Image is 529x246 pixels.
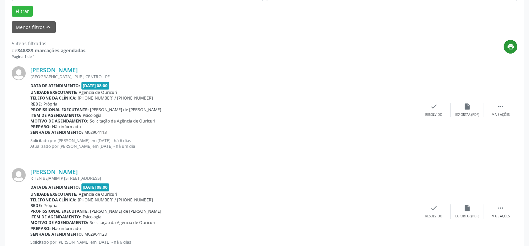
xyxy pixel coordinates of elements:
[507,43,514,50] i: print
[30,113,81,118] b: Item de agendamento:
[12,54,85,60] div: Página 1 de 1
[78,95,153,101] span: [PHONE_NUMBER] / [PHONE_NUMBER]
[30,203,42,208] b: Rede:
[430,204,438,212] i: check
[81,82,109,90] span: [DATE] 08:00
[30,74,417,80] div: [GEOGRAPHIC_DATA], IPUBI, CENTRO - PE
[430,103,438,110] i: check
[43,101,57,107] span: Própria
[492,214,510,219] div: Mais ações
[30,231,83,237] b: Senha de atendimento:
[30,95,76,101] b: Telefone da clínica:
[504,40,517,54] button: print
[52,226,81,231] span: Não informado
[12,66,26,80] img: img
[492,113,510,117] div: Mais ações
[30,208,89,214] b: Profissional executante:
[497,103,504,110] i: 
[497,204,504,212] i: 
[12,168,26,182] img: img
[425,214,442,219] div: Resolvido
[30,107,89,113] b: Profissional executante:
[455,214,479,219] div: Exportar (PDF)
[83,113,101,118] span: Psicologia
[30,175,417,181] div: R TEN BEJAMIM P [STREET_ADDRESS]
[12,21,56,33] button: Menos filtroskeyboard_arrow_up
[30,214,81,220] b: Item de agendamento:
[90,208,161,214] span: [PERSON_NAME] de [PERSON_NAME]
[30,90,77,95] b: Unidade executante:
[84,231,107,237] span: M02904128
[83,214,101,220] span: Psicologia
[30,83,80,89] b: Data de atendimento:
[79,191,117,197] span: Agencia de Ouricuri
[45,23,52,31] i: keyboard_arrow_up
[30,138,417,149] p: Solicitado por [PERSON_NAME] em [DATE] - há 6 dias Atualizado por [PERSON_NAME] em [DATE] - há um...
[30,220,88,225] b: Motivo de agendamento:
[81,183,109,191] span: [DATE] 08:00
[30,197,76,203] b: Telefone da clínica:
[90,118,155,124] span: Solicitação da Agência de Ouricuri
[12,6,33,17] button: Filtrar
[30,129,83,135] b: Senha de atendimento:
[30,66,78,74] a: [PERSON_NAME]
[52,124,81,129] span: Não informado
[79,90,117,95] span: Agencia de Ouricuri
[30,184,80,190] b: Data de atendimento:
[30,191,77,197] b: Unidade executante:
[30,124,51,129] b: Preparo:
[455,113,479,117] div: Exportar (PDF)
[84,129,107,135] span: M02904113
[30,168,78,175] a: [PERSON_NAME]
[43,203,57,208] span: Própria
[90,107,161,113] span: [PERSON_NAME] de [PERSON_NAME]
[12,40,85,47] div: 5 itens filtrados
[17,47,85,54] strong: 346883 marcações agendadas
[90,220,155,225] span: Solicitação da Agência de Ouricuri
[464,103,471,110] i: insert_drive_file
[464,204,471,212] i: insert_drive_file
[30,118,88,124] b: Motivo de agendamento:
[425,113,442,117] div: Resolvido
[12,47,85,54] div: de
[30,226,51,231] b: Preparo:
[30,101,42,107] b: Rede:
[78,197,153,203] span: [PHONE_NUMBER] / [PHONE_NUMBER]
